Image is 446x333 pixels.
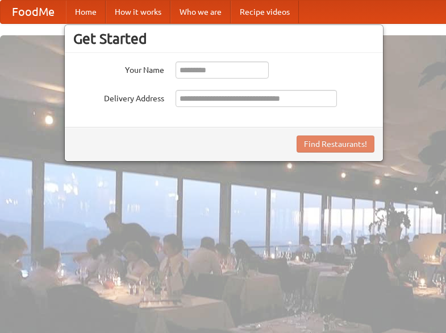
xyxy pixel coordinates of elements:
[73,30,374,47] h3: Get Started
[66,1,106,23] a: Home
[297,135,374,153] button: Find Restaurants!
[73,90,164,104] label: Delivery Address
[231,1,299,23] a: Recipe videos
[73,61,164,76] label: Your Name
[106,1,170,23] a: How it works
[170,1,231,23] a: Who we are
[1,1,66,23] a: FoodMe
